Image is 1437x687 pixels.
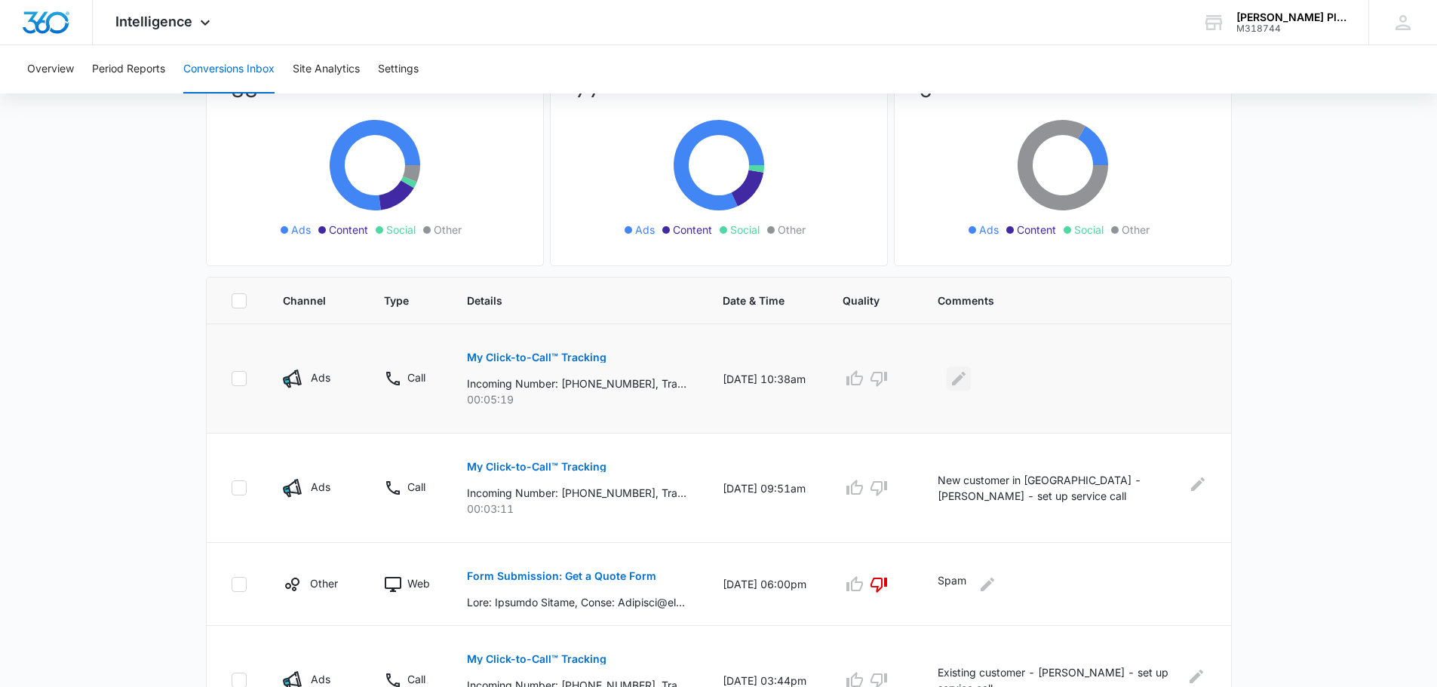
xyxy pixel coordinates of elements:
[778,222,806,238] span: Other
[938,293,1184,308] span: Comments
[92,45,165,94] button: Period Reports
[1236,23,1346,34] div: account id
[843,293,880,308] span: Quality
[291,222,311,238] span: Ads
[467,501,686,517] p: 00:03:11
[283,293,327,308] span: Channel
[1017,222,1056,238] span: Content
[467,376,686,391] p: Incoming Number: [PHONE_NUMBER], Tracking Number: [PHONE_NUMBER], Ring To: [PHONE_NUMBER], Caller...
[705,324,824,434] td: [DATE] 10:38am
[705,434,824,543] td: [DATE] 09:51am
[947,367,971,391] button: Edit Comments
[979,222,999,238] span: Ads
[27,45,74,94] button: Overview
[183,45,275,94] button: Conversions Inbox
[467,339,606,376] button: My Click-to-Call™ Tracking
[975,572,999,597] button: Edit Comments
[730,222,760,238] span: Social
[293,45,360,94] button: Site Analytics
[434,222,462,238] span: Other
[311,370,330,385] p: Ads
[311,671,330,687] p: Ads
[407,370,425,385] p: Call
[407,479,425,495] p: Call
[467,641,606,677] button: My Click-to-Call™ Tracking
[310,575,338,591] p: Other
[938,572,966,597] p: Spam
[705,543,824,626] td: [DATE] 06:00pm
[467,558,656,594] button: Form Submission: Get a Quote Form
[384,293,409,308] span: Type
[115,14,192,29] span: Intelligence
[467,462,606,472] p: My Click-to-Call™ Tracking
[386,222,416,238] span: Social
[1236,11,1346,23] div: account name
[329,222,368,238] span: Content
[1122,222,1150,238] span: Other
[467,571,656,581] p: Form Submission: Get a Quote Form
[938,472,1180,504] p: New customer in [GEOGRAPHIC_DATA] - [PERSON_NAME] - set up service call
[378,45,419,94] button: Settings
[311,479,330,495] p: Ads
[467,594,686,610] p: Lore: Ipsumdo Sitame, Conse: Adipisci@elitseddoeiusmodt.inc, Utlab: 4415054179, Etdolor: 090 Magn...
[467,485,686,501] p: Incoming Number: [PHONE_NUMBER], Tracking Number: [PHONE_NUMBER], Ring To: [PHONE_NUMBER], Caller...
[1190,472,1207,496] button: Edit Comments
[467,391,686,407] p: 00:05:19
[407,575,430,591] p: Web
[673,222,712,238] span: Content
[635,222,655,238] span: Ads
[723,293,785,308] span: Date & Time
[467,352,606,363] p: My Click-to-Call™ Tracking
[1074,222,1104,238] span: Social
[467,654,606,664] p: My Click-to-Call™ Tracking
[407,671,425,687] p: Call
[467,449,606,485] button: My Click-to-Call™ Tracking
[467,293,665,308] span: Details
